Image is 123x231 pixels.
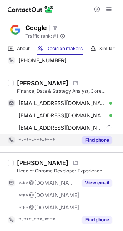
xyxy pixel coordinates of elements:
[82,179,112,187] button: Reveal Button
[18,112,106,119] span: [EMAIL_ADDRESS][DOMAIN_NAME]
[99,45,115,52] span: Similar
[17,167,118,174] div: Head of Chrome Developer Experience
[82,136,112,144] button: Reveal Button
[82,216,112,224] button: Reveal Button
[8,22,23,37] img: 29bf4f9c31b5693131908d512eedb185
[17,88,118,95] div: Finance, Data & Strategy Analyst, Core Engineering
[17,159,68,167] div: [PERSON_NAME]
[46,45,83,52] span: Decision makers
[18,204,79,211] span: ***@[DOMAIN_NAME]
[18,192,79,199] span: ***@[DOMAIN_NAME]
[18,100,106,107] span: [EMAIL_ADDRESS][DOMAIN_NAME]
[25,33,58,39] span: Traffic rank: # 1
[18,179,77,186] span: ***@[DOMAIN_NAME]
[18,124,104,131] span: [EMAIL_ADDRESS][DOMAIN_NAME]
[17,45,30,52] span: About
[17,79,68,87] div: [PERSON_NAME]
[25,23,47,32] h1: Google
[8,5,54,14] img: ContactOut v5.3.10
[18,57,66,64] span: [PHONE_NUMBER]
